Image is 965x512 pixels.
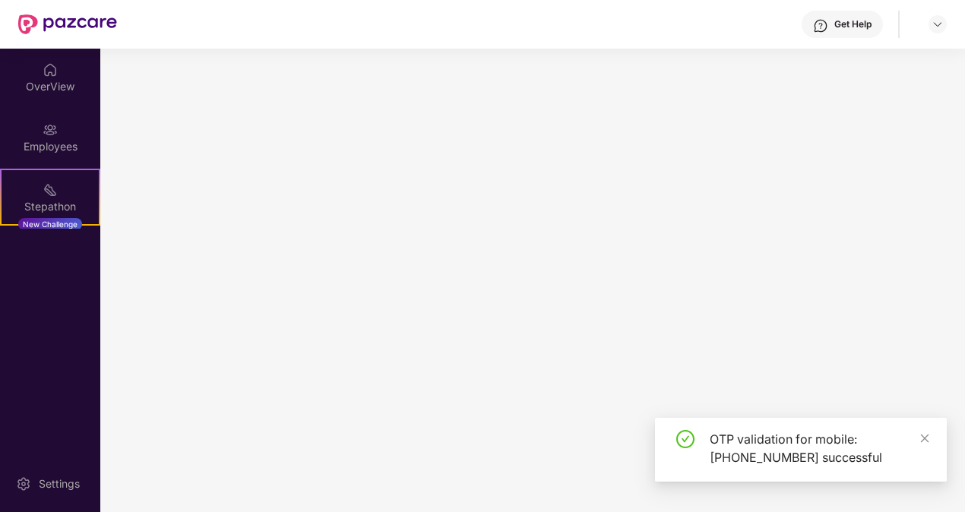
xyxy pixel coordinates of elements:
span: check-circle [676,430,694,448]
img: New Pazcare Logo [18,14,117,34]
img: svg+xml;base64,PHN2ZyB4bWxucz0iaHR0cDovL3d3dy53My5vcmcvMjAwMC9zdmciIHdpZHRoPSIyMSIgaGVpZ2h0PSIyMC... [43,182,58,198]
img: svg+xml;base64,PHN2ZyBpZD0iSGVscC0zMngzMiIgeG1sbnM9Imh0dHA6Ly93d3cudzMub3JnLzIwMDAvc3ZnIiB3aWR0aD... [813,18,828,33]
div: OTP validation for mobile: [PHONE_NUMBER] successful [710,430,929,466]
img: svg+xml;base64,PHN2ZyBpZD0iU2V0dGluZy0yMHgyMCIgeG1sbnM9Imh0dHA6Ly93d3cudzMub3JnLzIwMDAvc3ZnIiB3aW... [16,476,31,491]
img: svg+xml;base64,PHN2ZyBpZD0iRW1wbG95ZWVzIiB4bWxucz0iaHR0cDovL3d3dy53My5vcmcvMjAwMC9zdmciIHdpZHRoPS... [43,122,58,137]
div: Settings [34,476,84,491]
div: Stepathon [2,199,99,214]
div: New Challenge [18,218,82,230]
img: svg+xml;base64,PHN2ZyBpZD0iSG9tZSIgeG1sbnM9Imh0dHA6Ly93d3cudzMub3JnLzIwMDAvc3ZnIiB3aWR0aD0iMjAiIG... [43,62,58,77]
div: Get Help [834,18,872,30]
span: close [919,433,930,444]
img: svg+xml;base64,PHN2ZyBpZD0iRHJvcGRvd24tMzJ4MzIiIHhtbG5zPSJodHRwOi8vd3d3LnczLm9yZy8yMDAwL3N2ZyIgd2... [932,18,944,30]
